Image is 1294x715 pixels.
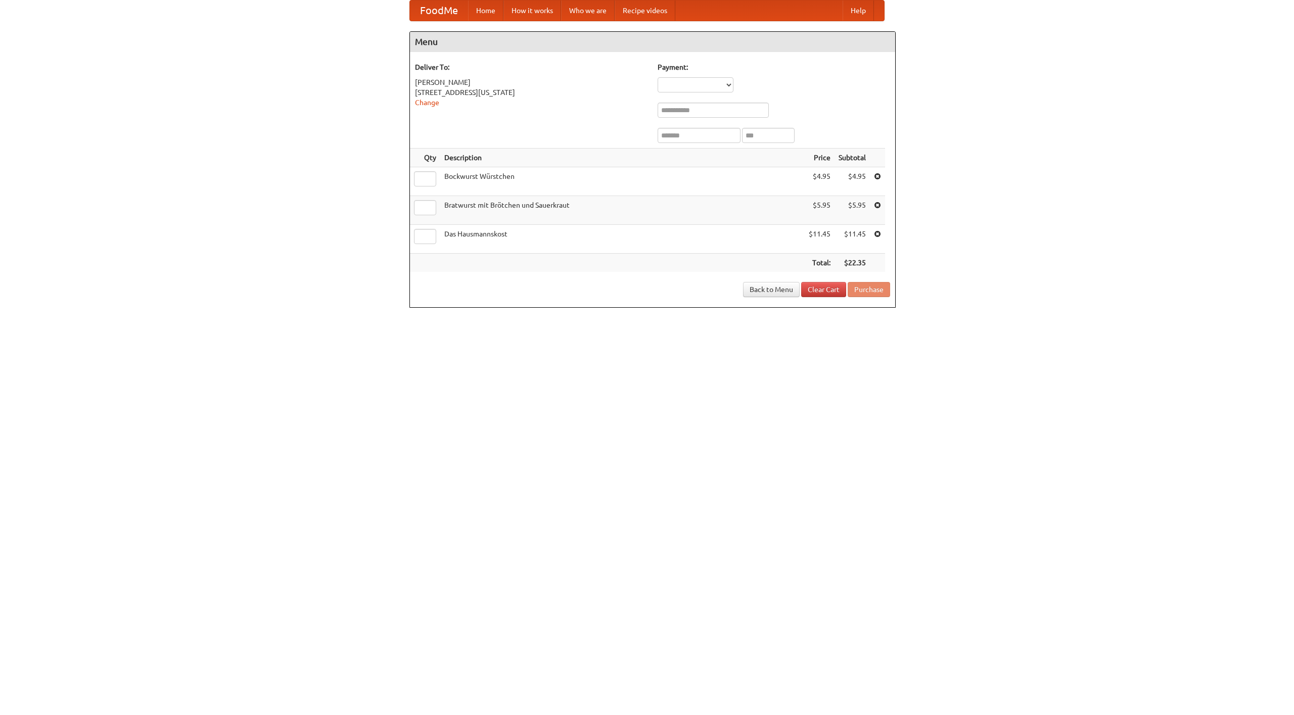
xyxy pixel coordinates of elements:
[805,254,835,272] th: Total:
[805,149,835,167] th: Price
[410,149,440,167] th: Qty
[503,1,561,21] a: How it works
[801,282,846,297] a: Clear Cart
[835,149,870,167] th: Subtotal
[440,149,805,167] th: Description
[415,77,648,87] div: [PERSON_NAME]
[743,282,800,297] a: Back to Menu
[658,62,890,72] h5: Payment:
[805,167,835,196] td: $4.95
[805,225,835,254] td: $11.45
[468,1,503,21] a: Home
[415,62,648,72] h5: Deliver To:
[835,196,870,225] td: $5.95
[615,1,675,21] a: Recipe videos
[805,196,835,225] td: $5.95
[440,167,805,196] td: Bockwurst Würstchen
[835,225,870,254] td: $11.45
[415,87,648,98] div: [STREET_ADDRESS][US_STATE]
[848,282,890,297] button: Purchase
[410,32,895,52] h4: Menu
[415,99,439,107] a: Change
[835,167,870,196] td: $4.95
[843,1,874,21] a: Help
[410,1,468,21] a: FoodMe
[440,225,805,254] td: Das Hausmannskost
[835,254,870,272] th: $22.35
[440,196,805,225] td: Bratwurst mit Brötchen und Sauerkraut
[561,1,615,21] a: Who we are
